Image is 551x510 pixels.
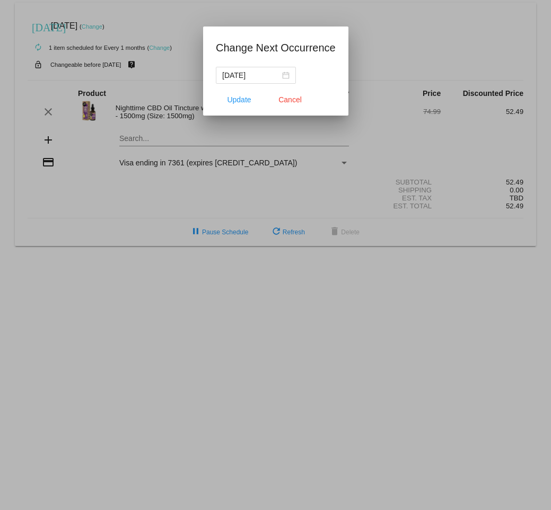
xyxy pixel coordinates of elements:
button: Close dialog [267,90,313,109]
h1: Change Next Occurrence [216,39,336,56]
span: Update [227,95,251,104]
input: Select date [222,69,280,81]
button: Update [216,90,263,109]
span: Cancel [278,95,302,104]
